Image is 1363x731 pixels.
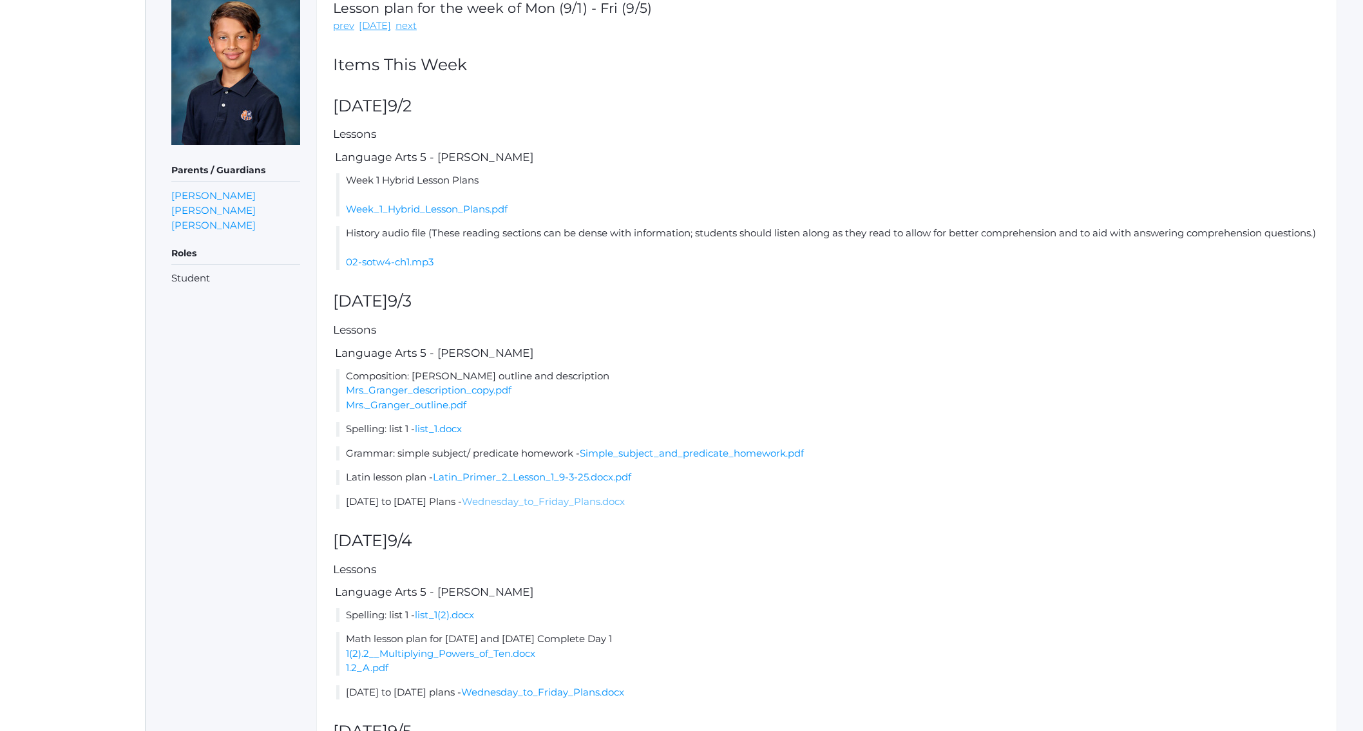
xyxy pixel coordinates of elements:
[333,19,354,33] a: prev
[171,271,300,286] li: Student
[336,369,1320,413] li: Composition: [PERSON_NAME] outline and description
[171,160,300,182] h5: Parents / Guardians
[333,324,1320,336] h5: Lessons
[461,686,624,698] a: Wednesday_to_Friday_Plans.docx
[333,128,1320,140] h5: Lessons
[346,661,388,674] a: 1.2_A.pdf
[415,609,474,621] a: list_1(2).docx
[388,291,412,310] span: 9/3
[333,347,1320,359] h5: Language Arts 5 - [PERSON_NAME]
[346,203,508,215] a: Week_1_Hybrid_Lesson_Plans.pdf
[336,226,1320,270] li: History audio file (These reading sections can be dense with information; students should listen ...
[333,532,1320,550] h2: [DATE]
[580,447,804,459] a: Simple_subject_and_predicate_homework.pdf
[346,647,535,660] a: 1(2).2__Multiplying_Powers_of_Ten.docx
[333,586,1320,598] h5: Language Arts 5 - [PERSON_NAME]
[336,495,1320,509] li: [DATE] to [DATE] Plans -
[462,495,625,508] a: Wednesday_to_Friday_Plans.docx
[336,173,1320,217] li: Week 1 Hybrid Lesson Plans
[346,256,434,268] a: 02-sotw4-ch1.mp3
[333,151,1320,164] h5: Language Arts 5 - [PERSON_NAME]
[171,188,256,203] a: [PERSON_NAME]
[388,96,412,115] span: 9/2
[433,471,631,483] a: Latin_Primer_2_Lesson_1_9-3-25.docx.pdf
[333,97,1320,115] h2: [DATE]
[171,218,256,233] a: [PERSON_NAME]
[336,446,1320,461] li: Grammar: simple subject/ predicate homework -
[336,422,1320,437] li: Spelling: list 1 -
[359,19,391,33] a: [DATE]
[336,685,1320,700] li: [DATE] to [DATE] plans -
[396,19,417,33] a: next
[333,564,1320,576] h5: Lessons
[336,608,1320,623] li: Spelling: list 1 -
[333,292,1320,310] h2: [DATE]
[415,422,462,435] a: list_1.docx
[333,1,652,15] h1: Lesson plan for the week of Mon (9/1) - Fri (9/5)
[171,243,300,265] h5: Roles
[171,203,256,218] a: [PERSON_NAME]
[336,470,1320,485] li: Latin lesson plan -
[346,384,511,396] a: Mrs_Granger_description_copy.pdf
[346,399,466,411] a: Mrs._Granger_outline.pdf
[388,531,412,550] span: 9/4
[336,632,1320,676] li: Math lesson plan for [DATE] and [DATE] Complete Day 1
[333,56,1320,74] h2: Items This Week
